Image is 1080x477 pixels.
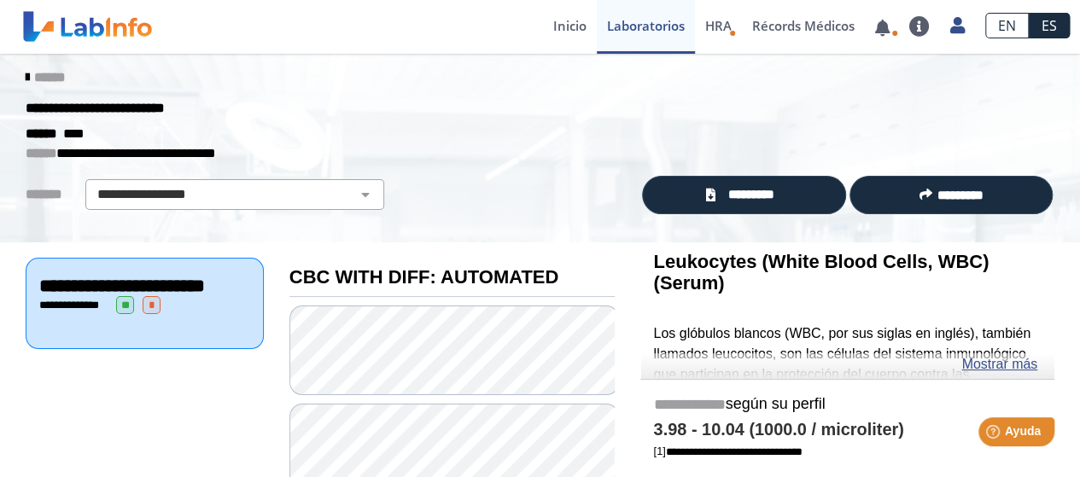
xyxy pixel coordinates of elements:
[1029,13,1070,38] a: ES
[289,266,558,288] b: CBC WITH DIFF: AUTOMATED
[653,395,1042,415] h5: según su perfil
[653,420,1042,440] h4: 3.98 - 10.04 (1000.0 / microliter)
[705,17,732,34] span: HRA
[653,445,802,457] a: [1]
[961,354,1037,375] a: Mostrar más
[985,13,1029,38] a: EN
[928,410,1061,458] iframe: Help widget launcher
[653,251,989,294] b: Leukocytes (White Blood Cells, WBC) (Serum)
